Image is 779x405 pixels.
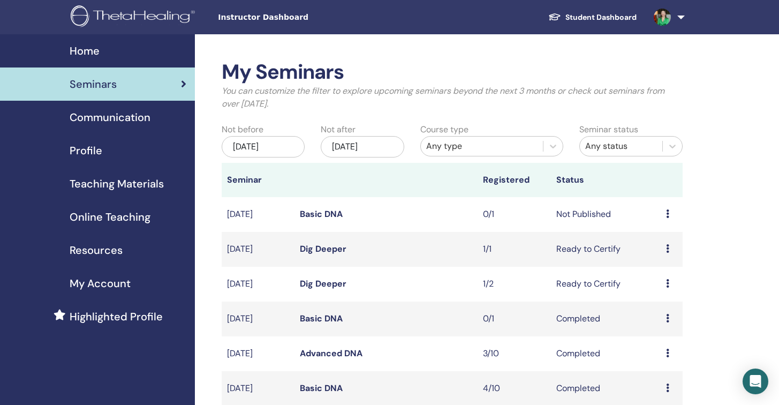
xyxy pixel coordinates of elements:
[478,336,551,371] td: 3/10
[551,197,661,232] td: Not Published
[222,267,295,302] td: [DATE]
[478,232,551,267] td: 1/1
[70,242,123,258] span: Resources
[300,243,346,254] a: Dig Deeper
[743,369,768,394] div: Open Intercom Messenger
[585,140,657,153] div: Any status
[218,12,379,23] span: Instructor Dashboard
[478,163,551,197] th: Registered
[300,278,346,289] a: Dig Deeper
[551,163,661,197] th: Status
[222,85,683,110] p: You can customize the filter to explore upcoming seminars beyond the next 3 months or check out s...
[222,163,295,197] th: Seminar
[70,309,163,325] span: Highlighted Profile
[222,232,295,267] td: [DATE]
[71,5,199,29] img: logo.png
[222,136,305,157] div: [DATE]
[70,275,131,291] span: My Account
[222,197,295,232] td: [DATE]
[222,123,263,136] label: Not before
[70,142,102,159] span: Profile
[478,267,551,302] td: 1/2
[222,336,295,371] td: [DATE]
[551,267,661,302] td: Ready to Certify
[222,60,683,85] h2: My Seminars
[321,136,404,157] div: [DATE]
[70,76,117,92] span: Seminars
[300,313,343,324] a: Basic DNA
[540,7,645,27] a: Student Dashboard
[478,197,551,232] td: 0/1
[70,209,150,225] span: Online Teaching
[548,12,561,21] img: graduation-cap-white.svg
[300,382,343,394] a: Basic DNA
[321,123,356,136] label: Not after
[420,123,468,136] label: Course type
[551,302,661,336] td: Completed
[654,9,671,26] img: default.jpg
[70,176,164,192] span: Teaching Materials
[70,43,100,59] span: Home
[579,123,638,136] label: Seminar status
[222,302,295,336] td: [DATE]
[551,336,661,371] td: Completed
[551,232,661,267] td: Ready to Certify
[70,109,150,125] span: Communication
[426,140,538,153] div: Any type
[300,208,343,220] a: Basic DNA
[300,348,362,359] a: Advanced DNA
[478,302,551,336] td: 0/1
